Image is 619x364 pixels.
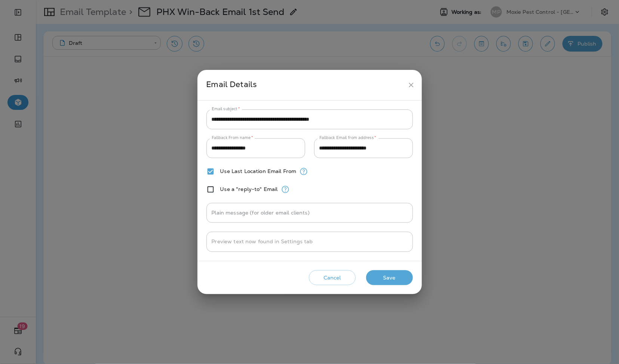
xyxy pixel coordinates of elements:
div: Email Details [206,78,404,92]
label: Email subject [212,106,240,112]
label: Use a "reply-to" Email [220,186,278,192]
label: Fallback From name [212,135,253,141]
label: Fallback Email from address [319,135,376,141]
button: close [404,78,418,92]
label: Use Last Location Email From [220,168,297,174]
button: Save [366,270,413,286]
button: Cancel [309,270,356,286]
